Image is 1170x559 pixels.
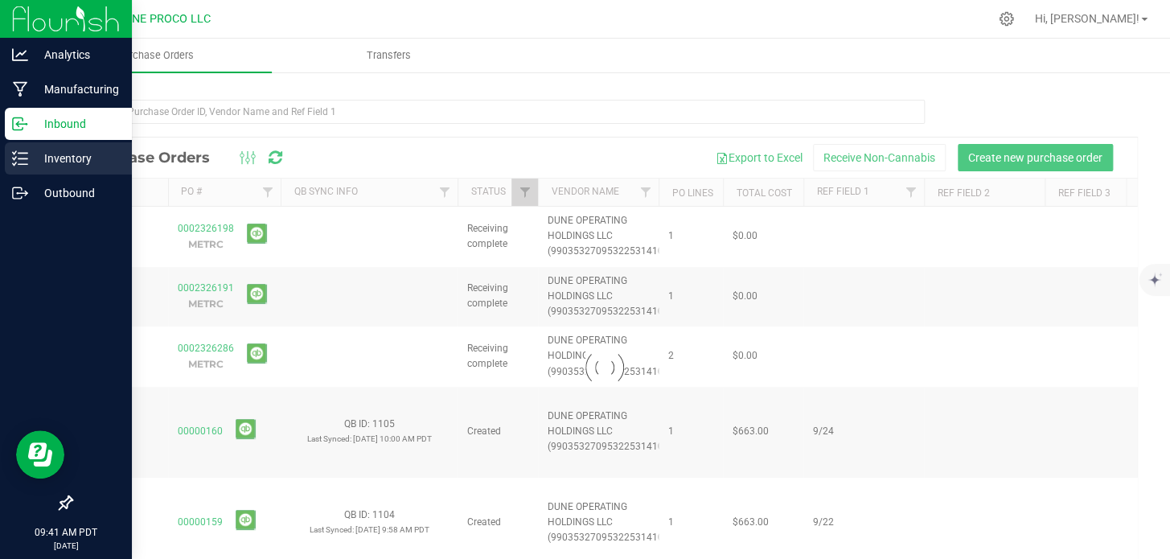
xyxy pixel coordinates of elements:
inline-svg: Inventory [12,150,28,166]
p: Analytics [28,45,125,64]
span: Transfers [345,48,433,63]
inline-svg: Inbound [12,116,28,132]
p: Inventory [28,149,125,168]
p: Manufacturing [28,80,125,99]
p: 09:41 AM PDT [7,525,125,540]
span: Hi, [PERSON_NAME]! [1035,12,1139,25]
a: Purchase Orders [39,39,272,72]
span: DUNE PROCO LLC [117,12,211,26]
p: [DATE] [7,540,125,552]
span: Purchase Orders [96,48,216,63]
a: Transfers [272,39,505,72]
input: Search Purchase Order ID, Vendor Name and Ref Field 1 [71,100,925,124]
p: Inbound [28,114,125,134]
inline-svg: Analytics [12,47,28,63]
iframe: Resource center [16,430,64,479]
div: Manage settings [996,11,1016,27]
inline-svg: Manufacturing [12,81,28,97]
inline-svg: Outbound [12,185,28,201]
p: Outbound [28,183,125,203]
